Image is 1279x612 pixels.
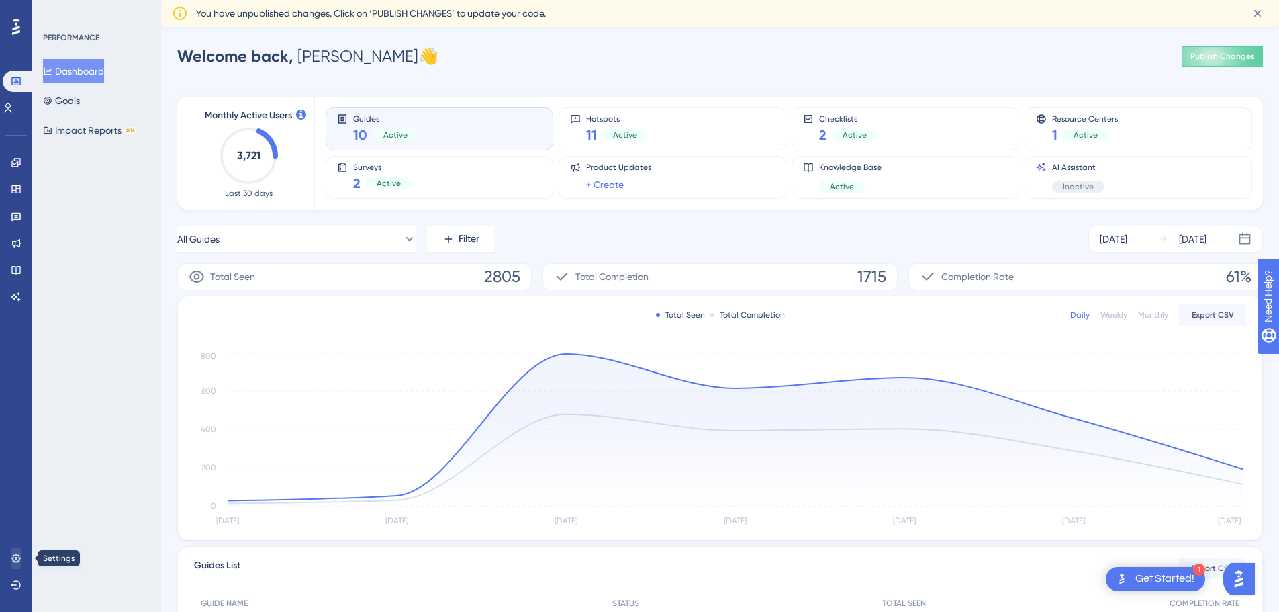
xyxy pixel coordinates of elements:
div: Open Get Started! checklist, remaining modules: 1 [1106,567,1205,591]
span: Checklists [819,114,878,123]
span: GUIDE NAME [201,598,248,609]
button: Impact ReportsBETA [43,118,136,142]
span: 2 [353,174,361,193]
div: BETA [124,127,136,134]
span: Publish Changes [1190,51,1255,62]
button: Goals [43,89,80,113]
tspan: 200 [201,463,216,472]
div: Daily [1070,310,1090,320]
div: Weekly [1100,310,1127,320]
tspan: [DATE] [555,516,577,525]
div: 1 [1193,564,1205,576]
button: All Guides [177,226,416,253]
span: 1 [1052,126,1057,144]
a: + Create [586,177,624,193]
button: Filter [427,226,494,253]
span: 11 [586,126,597,144]
span: COMPLETION RATE [1170,598,1239,609]
div: Monthly [1138,310,1168,320]
button: Dashboard [43,59,104,83]
span: Total Seen [210,269,255,285]
span: Active [843,130,867,140]
span: Active [613,130,637,140]
span: Monthly Active Users [205,107,292,124]
span: Surveys [353,162,412,171]
div: [DATE] [1100,231,1127,247]
span: Completion Rate [941,269,1014,285]
iframe: UserGuiding AI Assistant Launcher [1223,559,1263,599]
button: Export CSV [1179,558,1246,579]
span: Guides List [194,558,240,579]
span: Active [377,178,401,189]
span: Product Updates [586,162,651,173]
span: 1715 [857,266,886,288]
button: Export CSV [1179,304,1246,326]
span: Total Completion [575,269,649,285]
span: Hotspots [586,114,648,123]
span: STATUS [612,598,639,609]
tspan: 400 [201,425,216,434]
tspan: [DATE] [724,516,747,525]
div: Total Seen [656,310,705,320]
span: Need Help? [32,3,84,19]
tspan: [DATE] [1218,516,1241,525]
tspan: [DATE] [1062,516,1085,525]
span: Inactive [1063,181,1094,192]
text: 3,721 [237,149,260,162]
span: Welcome back, [177,46,293,66]
img: launcher-image-alternative-text [1114,571,1130,587]
span: All Guides [177,231,220,247]
tspan: [DATE] [893,516,916,525]
span: 10 [353,126,367,144]
tspan: [DATE] [216,516,239,525]
span: Active [383,130,408,140]
span: Knowledge Base [819,162,882,173]
span: Export CSV [1192,563,1234,574]
span: Active [830,181,854,192]
span: AI Assistant [1052,162,1104,173]
span: Filter [459,231,479,247]
span: 61% [1226,266,1251,288]
tspan: [DATE] [385,516,408,525]
span: 2 [819,126,826,144]
tspan: 0 [211,501,216,511]
div: Total Completion [710,310,785,320]
span: Last 30 days [225,188,273,199]
span: Guides [353,114,418,123]
div: PERFORMANCE [43,32,99,43]
div: Get Started! [1135,572,1194,586]
span: Resource Centers [1052,114,1118,123]
tspan: 600 [201,386,216,396]
div: [PERSON_NAME] 👋 [177,46,438,67]
span: You have unpublished changes. Click on ‘PUBLISH CHANGES’ to update your code. [196,5,546,21]
span: Export CSV [1192,310,1234,320]
span: TOTAL SEEN [882,598,926,609]
button: Publish Changes [1182,46,1263,67]
div: [DATE] [1179,231,1206,247]
tspan: 800 [201,351,216,361]
span: Active [1074,130,1098,140]
span: 2805 [484,266,520,288]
